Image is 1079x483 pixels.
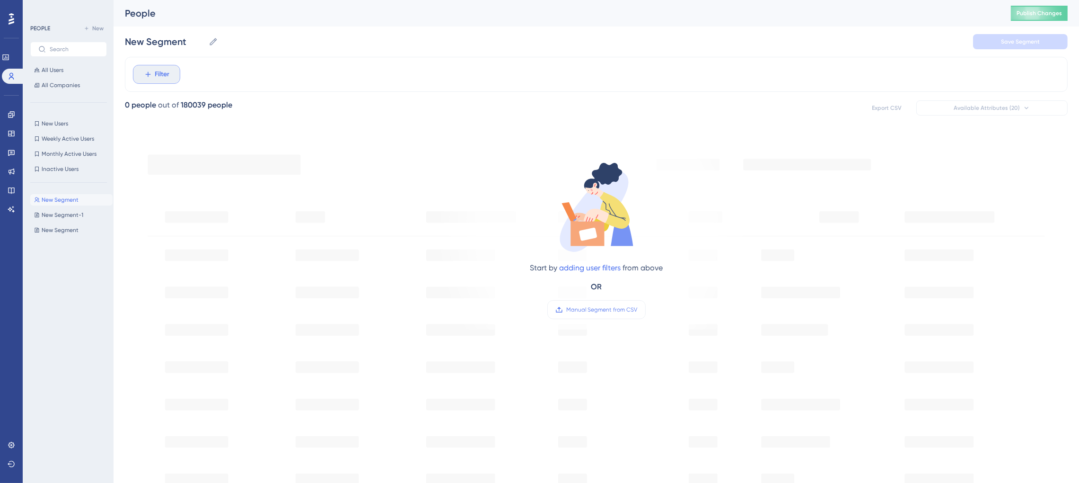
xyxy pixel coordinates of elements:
[30,224,113,236] button: New Segment
[42,120,68,127] span: New Users
[530,262,663,274] div: Start by from above
[1001,38,1040,45] span: Save Segment
[30,133,107,144] button: Weekly Active Users
[181,99,232,111] div: 180039 people
[42,165,79,173] span: Inactive Users
[42,150,96,158] span: Monthly Active Users
[30,209,113,221] button: New Segment-1
[42,81,80,89] span: All Companies
[30,194,113,206] button: New Segment
[42,66,63,74] span: All Users
[125,99,156,111] div: 0 people
[30,118,107,129] button: New Users
[42,211,83,219] span: New Segment-1
[30,25,50,32] div: PEOPLE
[80,23,107,34] button: New
[42,196,79,204] span: New Segment
[872,104,902,112] span: Export CSV
[567,306,638,313] span: Manual Segment from CSV
[973,34,1068,49] button: Save Segment
[155,69,170,80] span: Filter
[125,35,205,48] input: Segment Name
[591,281,602,293] div: OR
[863,100,911,116] button: Export CSV
[916,100,1068,116] button: Available Attributes (20)
[30,148,107,160] button: Monthly Active Users
[1011,6,1068,21] button: Publish Changes
[133,65,180,84] button: Filter
[125,7,987,20] div: People
[954,104,1020,112] span: Available Attributes (20)
[42,135,94,143] span: Weekly Active Users
[30,80,107,91] button: All Companies
[42,226,79,234] span: New Segment
[92,25,104,32] span: New
[50,46,99,53] input: Search
[30,163,107,175] button: Inactive Users
[158,99,179,111] div: out of
[1017,9,1062,17] span: Publish Changes
[559,263,621,272] a: adding user filters
[30,64,107,76] button: All Users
